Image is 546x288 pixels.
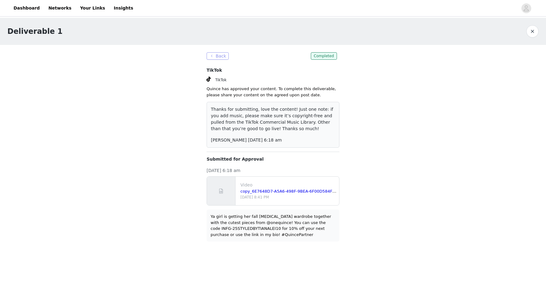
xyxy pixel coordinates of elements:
[211,106,335,132] p: Thanks for submitting, love the content! Just one note: if you add music, please make sure it’s c...
[523,3,529,13] div: avatar
[110,1,137,15] a: Insights
[76,1,109,15] a: Your Links
[207,156,339,162] p: Submitted for Approval
[240,194,337,200] p: [DATE] 8:41 PM
[45,1,75,15] a: Networks
[10,1,43,15] a: Dashboard
[240,182,337,188] p: Video
[207,67,339,74] h4: TikTok
[215,78,227,82] span: TikTok
[211,214,335,238] div: Ya girl is getting her fall [MEDICAL_DATA] wardrobe together with the cutest pieces from @onequin...
[311,52,337,60] span: Completed
[240,189,350,194] a: copy_6E7648D7-A5A6-498F-9BEA-6F00D584F296.mov
[7,26,62,37] h1: Deliverable 1
[211,137,335,143] p: [PERSON_NAME] [DATE] 6:18 am
[207,167,339,174] p: [DATE] 6:18 am
[199,45,347,249] section: Quince has approved your content. To complete this deliverable, please share your content on the ...
[207,52,229,60] button: Back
